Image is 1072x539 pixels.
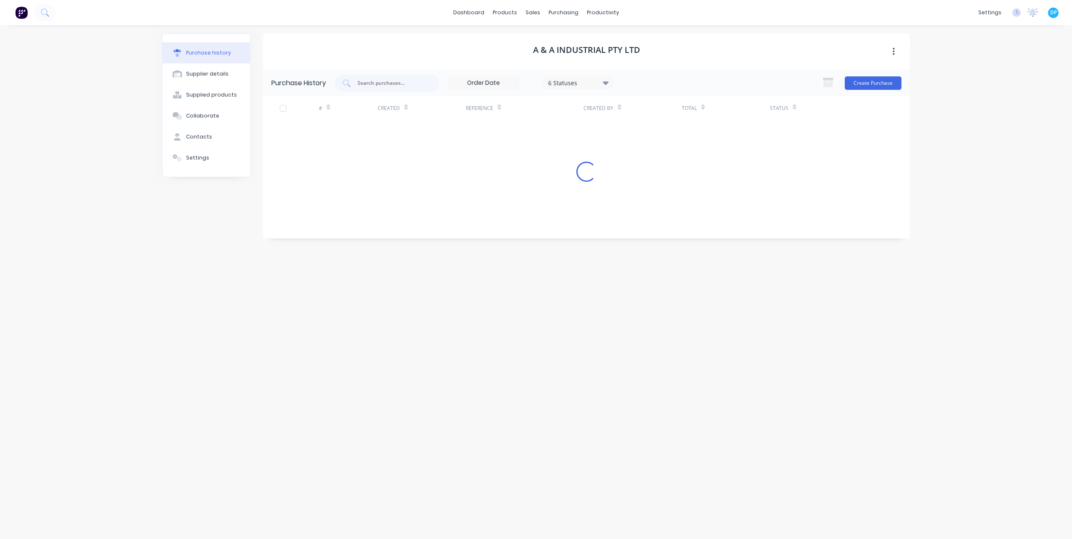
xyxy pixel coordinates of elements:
div: Contacts [186,133,212,141]
div: Supplier details [186,70,229,78]
div: Supplied products [186,91,237,99]
div: Created By [583,105,613,112]
a: dashboard [449,6,489,19]
div: Total [682,105,697,112]
div: Created [378,105,400,112]
input: Order Date [448,77,519,89]
div: 6 Statuses [548,78,608,87]
h1: A & A Industrial Pty Ltd [533,45,640,55]
button: Contacts [163,126,250,147]
div: productivity [583,6,623,19]
div: settings [974,6,1006,19]
button: Supplied products [163,84,250,105]
div: # [319,105,322,112]
div: products [489,6,521,19]
button: Supplier details [163,63,250,84]
img: Factory [15,6,28,19]
input: Search purchases... [357,79,426,87]
div: sales [521,6,544,19]
span: DP [1050,9,1057,16]
div: purchasing [544,6,583,19]
div: Collaborate [186,112,219,120]
div: Purchase history [186,49,231,57]
div: Reference [466,105,493,112]
div: Purchase History [271,78,326,88]
div: Settings [186,154,209,162]
div: Status [770,105,788,112]
button: Create Purchase [845,76,901,90]
button: Purchase history [163,42,250,63]
button: Settings [163,147,250,168]
button: Collaborate [163,105,250,126]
